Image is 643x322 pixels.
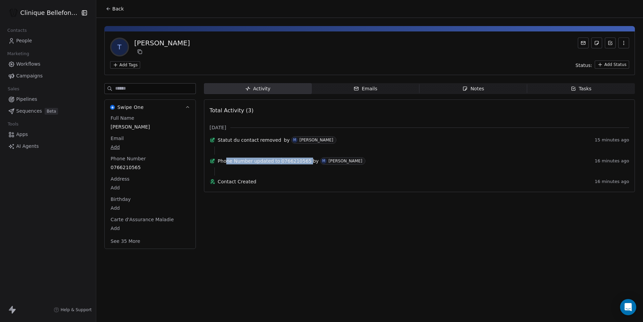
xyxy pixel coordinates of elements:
[595,158,629,164] span: 16 minutes ago
[109,155,147,162] span: Phone Number
[16,96,37,103] span: Pipelines
[5,59,91,70] a: Workflows
[16,108,42,115] span: Sequences
[5,84,22,94] span: Sales
[260,137,281,143] span: removed
[9,9,18,17] img: Logo_Bellefontaine_Black.png
[20,8,79,17] span: Clinique Bellefontaine
[284,137,290,143] span: by
[5,141,91,152] a: AI Agents
[218,137,259,143] span: Statut du contact
[5,35,91,46] a: People
[109,176,131,182] span: Address
[118,104,144,111] span: Swipe One
[5,94,91,105] a: Pipelines
[60,307,92,313] span: Help & Support
[109,135,125,142] span: Email
[54,307,92,313] a: Help & Support
[595,137,629,143] span: 15 minutes ago
[300,138,333,142] div: [PERSON_NAME]
[134,38,190,48] div: [PERSON_NAME]
[111,225,189,232] span: Add
[16,61,41,68] span: Workflows
[313,158,318,164] span: by
[8,7,76,19] button: Clinique Bellefontaine
[281,158,311,164] span: 0766210565
[322,158,325,164] div: M
[16,37,32,44] span: People
[111,184,189,191] span: Add
[45,108,58,115] span: Beta
[210,107,254,114] span: Total Activity (3)
[462,85,484,92] div: Notes
[571,85,592,92] div: Tasks
[109,115,136,121] span: Full Name
[102,3,128,15] button: Back
[111,123,189,130] span: [PERSON_NAME]
[105,100,196,115] button: Swipe OneSwipe One
[4,25,30,36] span: Contacts
[109,216,175,223] span: Carte d'Assurance Maladie
[5,129,91,140] a: Apps
[16,131,28,138] span: Apps
[107,235,145,247] button: See 35 More
[110,105,115,110] img: Swipe One
[293,137,296,143] div: M
[254,158,280,164] span: updated to
[5,70,91,82] a: Campaigns
[105,115,196,249] div: Swipe OneSwipe One
[575,62,592,69] span: Status:
[111,39,128,55] span: T
[218,178,592,185] span: Contact Created
[210,124,226,131] span: [DATE]
[111,164,189,171] span: 0766210565
[5,106,91,117] a: SequencesBeta
[329,159,362,163] div: [PERSON_NAME]
[595,61,629,69] button: Add Status
[5,119,21,129] span: Tools
[595,179,629,184] span: 16 minutes ago
[112,5,124,12] span: Back
[4,49,32,59] span: Marketing
[354,85,377,92] div: Emails
[16,72,43,79] span: Campaigns
[111,205,189,211] span: Add
[218,158,253,164] span: Phone Number
[110,61,140,69] button: Add Tags
[111,144,189,151] span: Add
[109,196,132,203] span: Birthday
[16,143,39,150] span: AI Agents
[620,299,636,315] div: Open Intercom Messenger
